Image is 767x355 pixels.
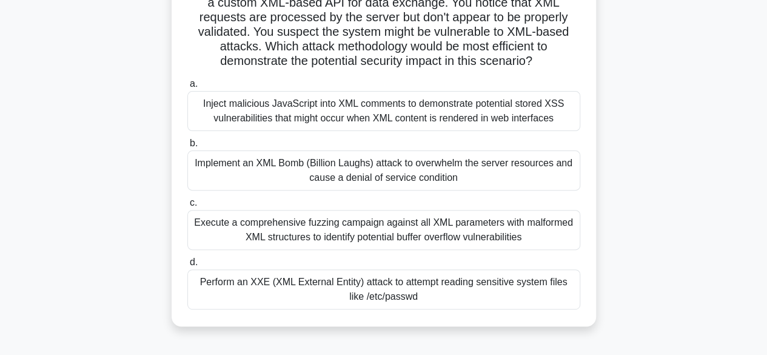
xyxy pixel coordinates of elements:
span: a. [190,78,198,89]
span: c. [190,197,197,208]
span: d. [190,257,198,267]
span: b. [190,138,198,148]
div: Implement an XML Bomb (Billion Laughs) attack to overwhelm the server resources and cause a denia... [187,150,580,191]
div: Execute a comprehensive fuzzing campaign against all XML parameters with malformed XML structures... [187,210,580,250]
div: Inject malicious JavaScript into XML comments to demonstrate potential stored XSS vulnerabilities... [187,91,580,131]
div: Perform an XXE (XML External Entity) attack to attempt reading sensitive system files like /etc/p... [187,269,580,309]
